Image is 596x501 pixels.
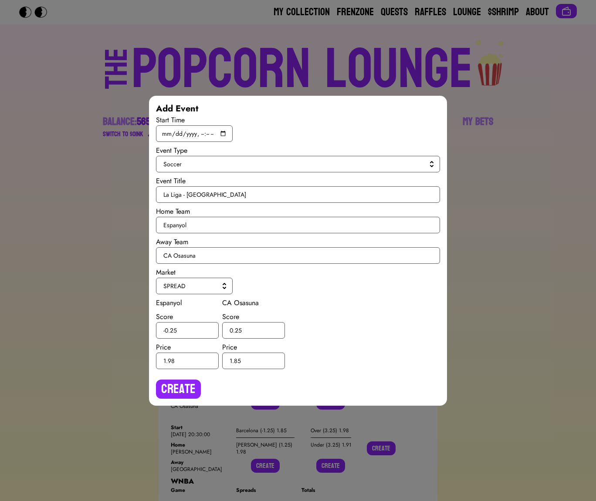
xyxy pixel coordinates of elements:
[156,176,440,186] div: Event Title
[156,312,219,322] div: Score
[222,298,285,308] div: CA Osasuna
[156,380,201,399] button: Create
[156,145,440,156] div: Event Type
[156,342,219,353] div: Price
[222,342,285,353] div: Price
[156,237,440,247] div: Away Team
[156,298,219,308] div: Espanyol
[163,160,429,168] span: Soccer
[156,206,440,217] div: Home Team
[156,267,440,278] div: Market
[163,282,222,290] span: SPREAD
[156,115,440,125] div: Start Time
[156,278,233,294] button: SPREAD
[156,103,440,115] div: Add Event
[156,156,440,172] button: Soccer
[222,312,285,322] div: Score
